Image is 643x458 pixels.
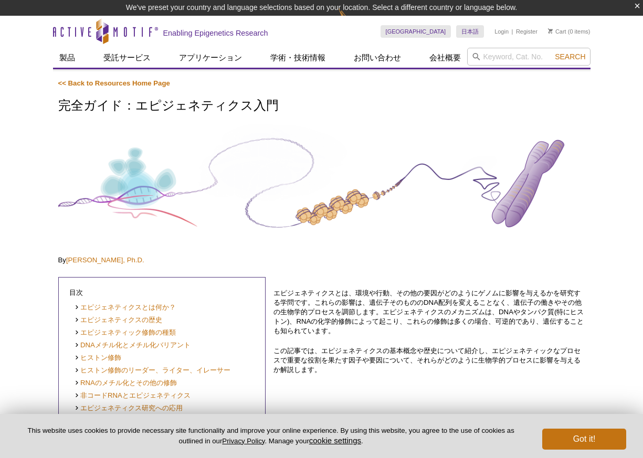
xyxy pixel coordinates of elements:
[548,28,553,34] img: Your Cart
[467,48,591,66] input: Keyword, Cat. No.
[58,124,585,243] img: Complete Guide to Understanding Epigenetics
[75,353,122,363] a: ヒストン修飾
[75,378,177,388] a: RNAのメチル化とその他の修飾
[273,346,585,375] p: この記事では、エピジェネティクスの基本概念や歴史について紹介し、エピジェネティックなプロセスで重要な役割を果たす因子や要因について、それらがどのように生物学的プロセスに影響を与えるか解説します。
[548,25,591,38] li: (0 items)
[53,48,81,68] a: 製品
[75,391,191,401] a: 非コードRNAとエピジェネティクス
[58,79,170,87] a: << Back to Resources Home Page
[75,340,191,350] a: DNAメチル化とメチル化バリアント
[381,25,451,38] a: [GEOGRAPHIC_DATA]
[456,25,484,38] a: 日本語
[552,52,588,61] button: Search
[75,366,231,376] a: ヒストン修飾のリーダー、ライター、イレーサー
[66,256,144,264] a: [PERSON_NAME], Ph.D.
[58,99,585,114] h1: 完全ガイド：エピジェネティクス入門
[339,8,366,33] img: Change Here
[347,48,407,68] a: お問い合わせ
[309,436,361,445] button: cookie settings
[75,328,176,338] a: エピジェネティック修飾の種類
[494,28,509,35] a: Login
[69,288,255,297] p: 目次
[273,289,585,336] p: エピジェネティクスとは、環境や行動、その他の要因がどのようにゲノムに影響を与えるかを研究する学問です。これらの影響は、遺伝子そのもののDNA配列を変えることなく、遺伝子の働きやその他の生物学的プ...
[58,255,585,265] p: By
[555,52,585,61] span: Search
[75,403,183,413] a: エピジェネティクス研究への応用
[516,28,537,35] a: Register
[97,48,157,68] a: 受託サービス
[75,315,163,325] a: エピジェネティクスの歴史
[17,426,525,446] p: This website uses cookies to provide necessary site functionality and improve your online experie...
[423,48,467,68] a: 会社概要
[222,437,265,445] a: Privacy Policy
[542,429,626,450] button: Got it!
[548,28,566,35] a: Cart
[173,48,248,68] a: アプリケーション
[264,48,332,68] a: 学術・技術情報
[75,303,176,313] a: エピジェネティクスとは何か？
[163,28,268,38] h2: Enabling Epigenetics Research
[512,25,513,38] li: |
